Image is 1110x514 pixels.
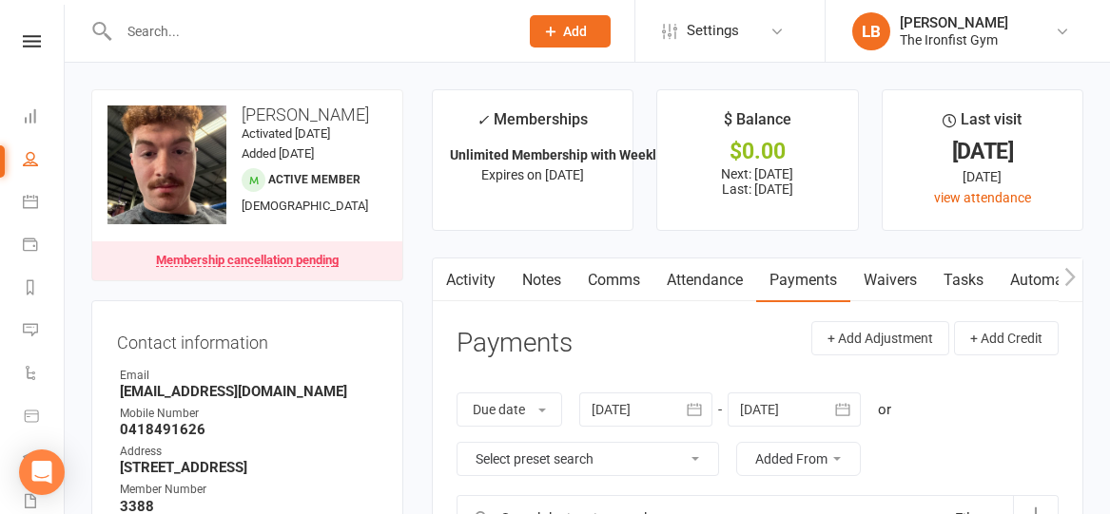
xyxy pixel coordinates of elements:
[19,449,65,495] div: Open Intercom Messenger
[900,142,1065,162] div: [DATE]
[113,18,505,45] input: Search...
[120,383,378,400] strong: [EMAIL_ADDRESS][DOMAIN_NAME]
[120,443,378,461] div: Address
[954,321,1059,355] button: + Add Credit
[756,258,850,302] a: Payments
[242,146,314,161] time: Added [DATE]
[930,258,997,302] a: Tasks
[268,173,360,186] span: Active member
[120,481,378,499] div: Member Number
[23,182,66,225] a: Calendar
[674,142,840,162] div: $0.00
[736,442,861,476] button: Added From
[811,321,949,355] button: + Add Adjustment
[107,105,226,224] img: image1754886519.png
[23,268,66,311] a: Reports
[563,24,587,39] span: Add
[900,31,1008,48] div: The Ironfist Gym
[477,111,489,129] i: ✓
[934,190,1031,205] a: view attendance
[242,126,330,141] time: Activated [DATE]
[23,97,66,140] a: Dashboard
[107,105,387,124] h3: [PERSON_NAME]
[23,140,66,182] a: People
[242,199,368,213] span: [DEMOGRAPHIC_DATA]
[117,326,378,352] h3: Contact information
[900,166,1065,187] div: [DATE]
[687,10,739,52] span: Settings
[120,367,378,385] div: Email
[997,258,1110,302] a: Automations
[120,405,378,423] div: Mobile Number
[120,459,378,476] strong: [STREET_ADDRESS]
[477,107,588,143] div: Memberships
[674,166,840,197] p: Next: [DATE] Last: [DATE]
[653,258,756,302] a: Attendance
[852,12,890,50] div: LB
[943,107,1022,142] div: Last visit
[509,258,574,302] a: Notes
[23,396,66,439] a: Product Sales
[457,329,573,358] h3: Payments
[433,258,509,302] a: Activity
[457,392,562,427] button: Due date
[724,107,791,142] div: $ Balance
[878,398,891,421] div: or
[574,258,653,302] a: Comms
[23,225,66,268] a: Payments
[530,15,611,48] button: Add
[850,258,930,302] a: Waivers
[450,147,741,162] strong: Unlimited Membership with Weekly Payments ...
[156,254,339,267] div: Membership cancellation pending
[900,14,1008,31] div: [PERSON_NAME]
[481,167,584,182] span: Expires on [DATE]
[120,421,378,438] strong: 0418491626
